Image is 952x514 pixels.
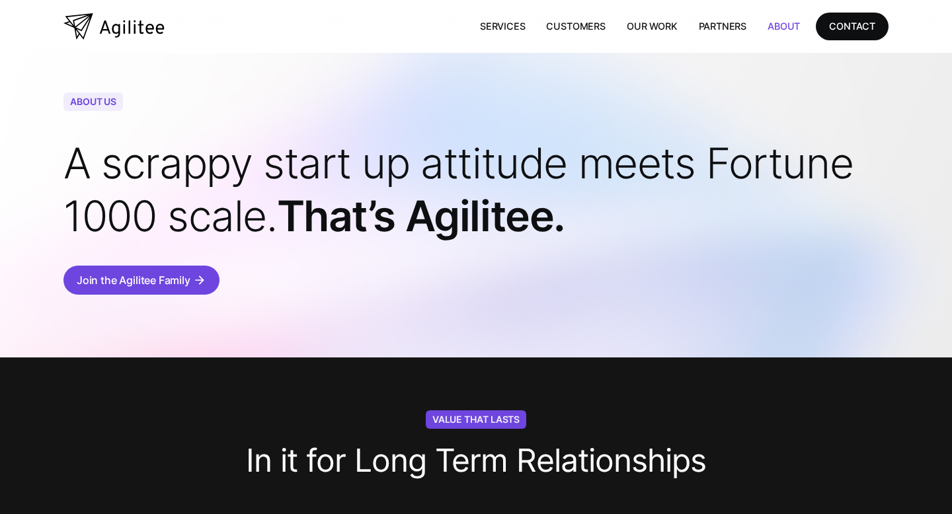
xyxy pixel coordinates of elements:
[63,13,165,40] a: home
[77,271,190,289] div: Join the Agilitee Family
[816,13,889,40] a: CONTACT
[616,13,688,40] a: Our Work
[426,410,527,429] div: Value That Lasts
[63,137,889,242] h1: That’s Agilitee.
[193,274,206,287] div: arrow_forward
[535,13,615,40] a: Customers
[829,18,875,34] div: CONTACT
[63,137,853,241] span: A scrappy start up attitude meets Fortune 1000 scale.
[63,266,219,295] a: Join the Agilitee Familyarrow_forward
[246,431,707,496] h3: In it for Long Term Relationships
[757,13,811,40] a: About
[63,92,123,111] div: About Us
[688,13,758,40] a: Partners
[469,13,536,40] a: Services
